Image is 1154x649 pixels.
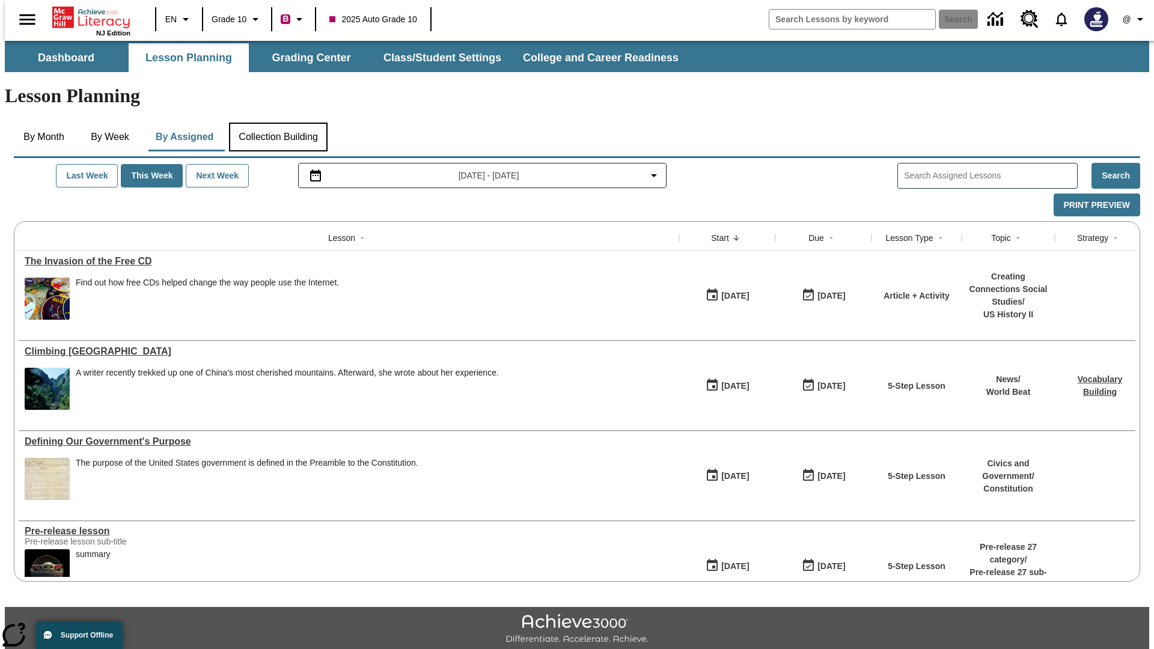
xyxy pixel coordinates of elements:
div: Lesson Type [885,232,933,244]
button: Grade: Grade 10, Select a grade [207,8,267,30]
a: Home [52,5,130,29]
button: By Month [14,123,74,151]
span: NJ Edition [96,29,130,37]
button: Lesson Planning [129,43,249,72]
button: Grading Center [251,43,371,72]
div: The Invasion of the Free CD [25,256,673,267]
input: Search Assigned Lessons [904,167,1077,184]
div: [DATE] [721,288,749,303]
div: Find out how free CDs helped change the way people use the Internet. [76,278,339,320]
div: The purpose of the United States government is defined in the Preamble to the Constitution. [76,458,418,468]
button: Open side menu [10,2,45,37]
button: 07/01/25: First time the lesson was available [701,465,753,487]
button: 07/22/25: First time the lesson was available [701,374,753,397]
p: 5-Step Lesson [888,470,945,483]
img: Avatar [1084,7,1108,31]
a: Data Center [980,3,1013,36]
p: Article + Activity [884,290,950,302]
button: By Assigned [146,123,223,151]
p: Civics and Government / [968,457,1049,483]
div: SubNavbar [5,43,689,72]
div: A writer recently trekked up one of China's most cherished mountains. Afterward, she wrote about ... [76,368,499,410]
span: EN [165,13,177,26]
div: Defining Our Government's Purpose [25,436,673,447]
div: Pre-release lesson [25,526,673,537]
a: Notifications [1046,4,1077,35]
span: Support Offline [61,631,113,639]
a: Defining Our Government's Purpose, Lessons [25,436,673,447]
div: Start [711,232,729,244]
button: Class/Student Settings [374,43,511,72]
img: This historic document written in calligraphic script on aged parchment, is the Preamble of the C... [25,458,70,500]
span: Grade 10 [212,13,246,26]
button: Select a new avatar [1077,4,1116,35]
button: Profile/Settings [1116,8,1154,30]
img: hero alt text [25,549,70,591]
button: Sort [355,231,370,245]
p: 5-Step Lesson [888,380,945,392]
button: Last Week [56,164,118,187]
button: Sort [1011,231,1025,245]
h1: Lesson Planning [5,85,1149,107]
button: Sort [1108,231,1123,245]
p: World Beat [986,386,1031,398]
div: summary [76,549,111,591]
div: Climbing Mount Tai [25,346,673,357]
p: Constitution [968,483,1049,495]
button: This Week [121,164,183,187]
button: By Week [80,123,140,151]
span: B [282,11,288,26]
button: Select the date range menu item [304,168,662,183]
button: Collection Building [229,123,328,151]
div: Home [52,4,130,37]
button: Language: EN, Select a language [160,8,198,30]
button: College and Career Readiness [513,43,688,72]
button: 09/01/25: Last day the lesson can be accessed [798,284,849,307]
button: Sort [824,231,838,245]
img: A pile of compact discs with labels saying they offer free hours of America Online access [25,278,70,320]
img: 6000 stone steps to climb Mount Tai in Chinese countryside [25,368,70,410]
button: Boost Class color is violet red. Change class color [276,8,311,30]
div: Strategy [1077,232,1108,244]
button: Sort [729,231,743,245]
a: The Invasion of the Free CD, Lessons [25,256,673,267]
div: Lesson [328,232,355,244]
p: 5-Step Lesson [888,560,945,573]
div: [DATE] [817,379,845,394]
a: Pre-release lesson, Lessons [25,526,673,537]
button: 01/22/25: First time the lesson was available [701,555,753,577]
button: 01/25/26: Last day the lesson can be accessed [798,555,849,577]
div: [DATE] [817,559,845,574]
button: Search [1091,163,1140,189]
p: Pre-release 27 category / [968,541,1049,566]
div: Topic [991,232,1011,244]
svg: Collapse Date Range Filter [647,168,661,183]
div: The purpose of the United States government is defined in the Preamble to the Constitution. [76,458,418,500]
div: Due [808,232,824,244]
span: 2025 Auto Grade 10 [329,13,417,26]
div: [DATE] [721,469,749,484]
button: Next Week [186,164,249,187]
button: 03/31/26: Last day the lesson can be accessed [798,465,849,487]
div: A writer recently trekked up one of China's most cherished mountains. Afterward, she wrote about ... [76,368,499,378]
span: @ [1122,13,1131,26]
input: search field [769,10,935,29]
img: Achieve3000 Differentiate Accelerate Achieve [505,614,649,645]
button: Print Preview [1054,193,1140,217]
button: 09/01/25: First time the lesson was available [701,284,753,307]
div: [DATE] [721,379,749,394]
div: [DATE] [817,288,845,303]
a: Climbing Mount Tai, Lessons [25,346,673,357]
span: [DATE] - [DATE] [459,169,519,182]
div: summary [76,549,111,559]
button: 06/30/26: Last day the lesson can be accessed [798,374,849,397]
div: Pre-release lesson sub-title [25,537,205,546]
button: Support Offline [36,621,123,649]
p: Creating Connections Social Studies / [968,270,1049,308]
div: [DATE] [817,469,845,484]
div: SubNavbar [5,41,1149,72]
